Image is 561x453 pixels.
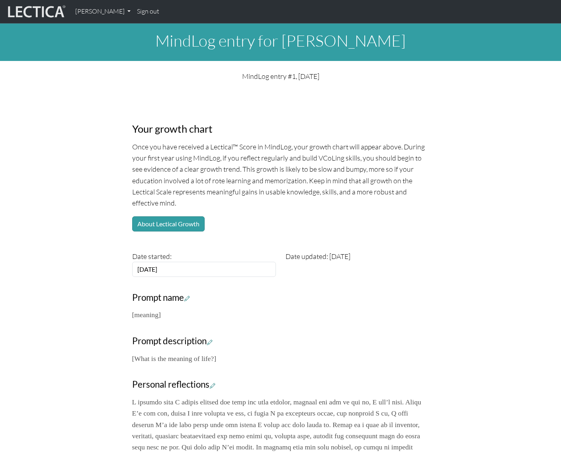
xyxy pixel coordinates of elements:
a: [PERSON_NAME] [72,3,134,20]
h3: Prompt name [132,292,429,303]
div: Date updated: [DATE] [281,251,434,277]
a: Sign out [134,3,162,20]
h3: Personal reflections [132,379,429,390]
img: lecticalive [6,4,66,19]
h3: Your growth chart [132,123,429,135]
p: Once you have received a Lectical™ Score in MindLog, your growth chart will appear above. During ... [132,141,429,208]
button: About Lectical Growth [132,216,205,231]
p: [What is the meaning of life?] [132,353,429,364]
p: MindLog entry #1, [DATE] [132,71,429,82]
h3: Prompt description [132,336,429,347]
label: Date started: [132,251,172,262]
p: [meaning] [132,309,429,320]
